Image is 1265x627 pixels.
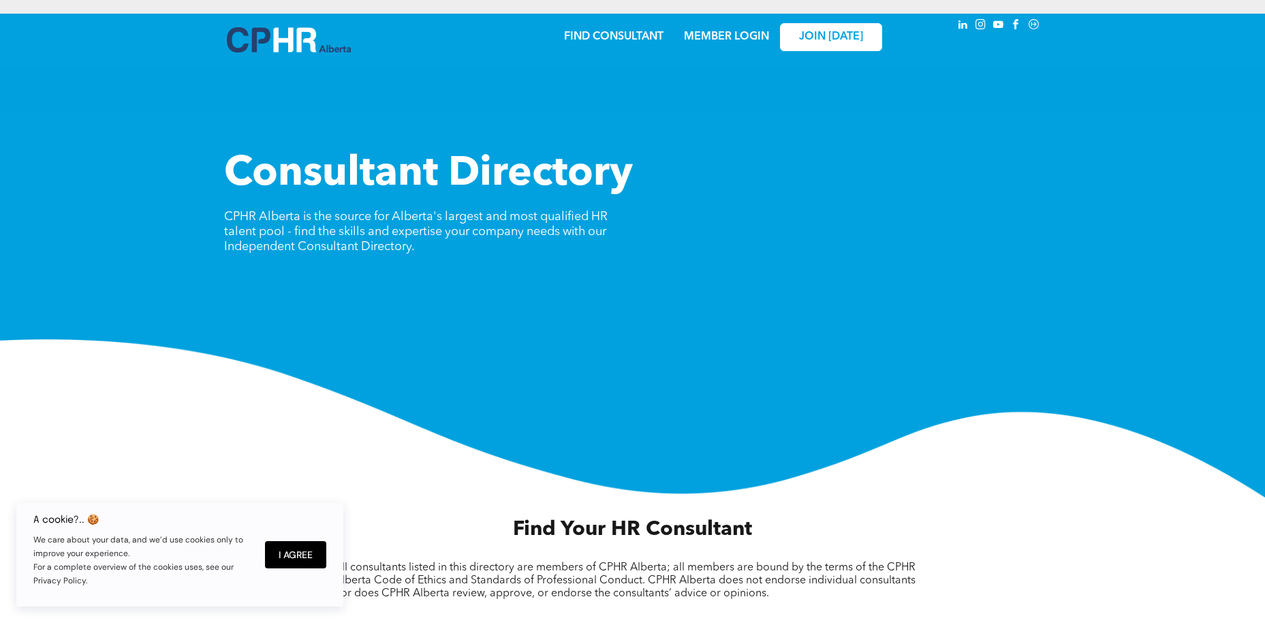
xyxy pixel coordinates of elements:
a: youtube [991,17,1006,35]
span: JOIN [DATE] [799,31,863,44]
button: I Agree [265,541,326,568]
a: MEMBER LOGIN [684,31,769,42]
a: Social network [1027,17,1042,35]
a: facebook [1009,17,1024,35]
a: instagram [973,17,988,35]
span: Consultant Directory [224,154,633,195]
img: A blue and white logo for cp alberta [227,27,351,52]
a: JOIN [DATE] [780,23,882,51]
span: All consultants listed in this directory are members of CPHR Alberta; all members are bound by th... [334,562,916,599]
p: We care about your data, and we’d use cookies only to improve your experience. For a complete ove... [33,533,251,587]
h6: A cookie?.. 🍪 [33,514,251,525]
a: linkedin [956,17,971,35]
span: CPHR Alberta is the source for Alberta's largest and most qualified HR talent pool - find the ski... [224,211,608,253]
a: FIND CONSULTANT [564,31,663,42]
span: Find Your HR Consultant [513,519,752,540]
